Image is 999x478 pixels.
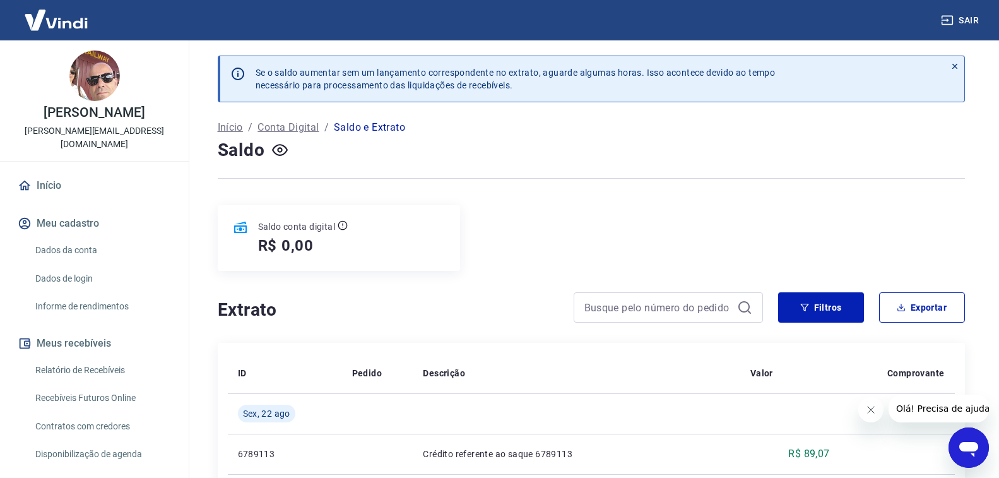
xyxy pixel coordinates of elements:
[423,448,730,460] p: Crédito referente ao saque 6789113
[889,395,989,422] iframe: Mensagem da empresa
[887,367,944,379] p: Comprovante
[218,138,265,163] h4: Saldo
[8,9,106,19] span: Olá! Precisa de ajuda?
[778,292,864,323] button: Filtros
[352,367,382,379] p: Pedido
[30,385,174,411] a: Recebíveis Futuros Online
[949,427,989,468] iframe: Botão para abrir a janela de mensagens
[858,397,884,422] iframe: Fechar mensagem
[248,120,252,135] p: /
[30,266,174,292] a: Dados de login
[243,407,290,420] span: Sex, 22 ago
[15,1,97,39] img: Vindi
[257,120,319,135] a: Conta Digital
[218,297,559,323] h4: Extrato
[879,292,965,323] button: Exportar
[750,367,773,379] p: Valor
[218,120,243,135] a: Início
[15,172,174,200] a: Início
[30,294,174,320] a: Informe de rendimentos
[10,124,179,151] p: [PERSON_NAME][EMAIL_ADDRESS][DOMAIN_NAME]
[258,236,314,256] h5: R$ 0,00
[30,441,174,467] a: Disponibilização de agenda
[334,120,405,135] p: Saldo e Extrato
[938,9,984,32] button: Sair
[15,210,174,237] button: Meu cadastro
[69,51,120,101] img: 5c0ec86c-b77c-4084-9a23-6404d65e0af5.jpeg
[30,414,174,439] a: Contratos com credores
[788,446,829,462] p: R$ 89,07
[324,120,329,135] p: /
[44,106,145,119] p: [PERSON_NAME]
[238,367,247,379] p: ID
[584,298,732,317] input: Busque pelo número do pedido
[238,448,332,460] p: 6789113
[15,330,174,357] button: Meus recebíveis
[258,220,336,233] p: Saldo conta digital
[30,357,174,383] a: Relatório de Recebíveis
[256,66,776,92] p: Se o saldo aumentar sem um lançamento correspondente no extrato, aguarde algumas horas. Isso acon...
[423,367,465,379] p: Descrição
[30,237,174,263] a: Dados da conta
